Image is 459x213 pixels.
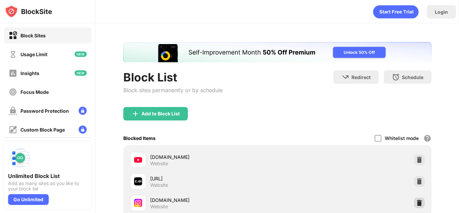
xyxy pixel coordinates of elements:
div: Schedule [402,74,423,80]
div: Usage Limit [20,51,47,57]
div: Block Sites [20,33,46,38]
div: Login [435,9,448,15]
img: insights-off.svg [9,69,17,77]
img: time-usage-off.svg [9,50,17,59]
div: Go Unlimited [8,194,49,205]
div: animation [373,5,419,19]
img: block-on.svg [9,31,17,40]
div: Focus Mode [20,89,49,95]
div: Block List [123,70,223,84]
img: new-icon.svg [75,51,87,57]
img: lock-menu.svg [79,126,87,134]
div: Whitelist mode [385,135,419,141]
img: favicons [134,199,142,207]
div: Blocked Items [123,135,156,141]
div: Add as many sites as you like to your block list [8,181,87,191]
div: Website [150,182,168,188]
div: Website [150,161,168,167]
div: Unlimited Block List [8,173,87,179]
img: new-icon.svg [75,70,87,76]
div: Insights [20,70,39,76]
img: customize-block-page-off.svg [9,126,17,134]
img: push-block-list.svg [8,146,32,170]
div: Block sites permanently or by schedule [123,87,223,94]
div: [DOMAIN_NAME] [150,153,278,161]
iframe: Banner [123,42,431,62]
img: logo-blocksite.svg [5,5,52,18]
img: lock-menu.svg [79,107,87,115]
div: Custom Block Page [20,127,65,133]
img: favicons [134,177,142,185]
img: focus-off.svg [9,88,17,96]
div: Password Protection [20,108,69,114]
img: favicons [134,156,142,164]
div: Website [150,204,168,210]
div: Redirect [351,74,371,80]
img: password-protection-off.svg [9,107,17,115]
div: [URL] [150,175,278,182]
div: Add to Block List [141,111,180,116]
div: [DOMAIN_NAME] [150,197,278,204]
